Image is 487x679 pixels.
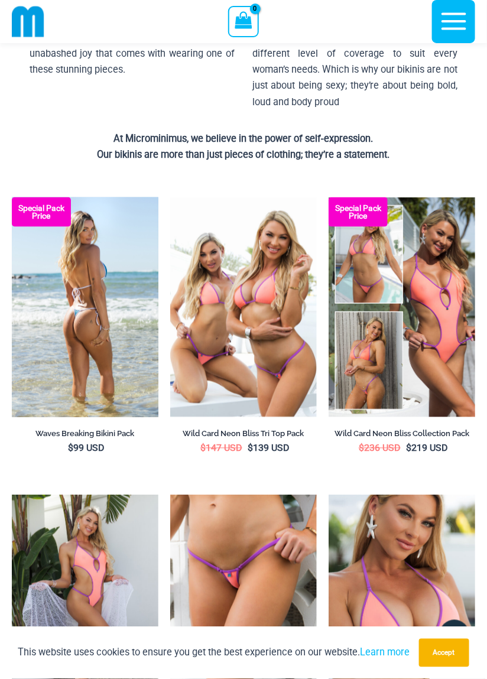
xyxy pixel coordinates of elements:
bdi: 236 USD [359,443,401,454]
h2: Wild Card Neon Bliss Collection Pack [329,429,475,439]
span: $ [69,443,74,454]
b: Special Pack Price [329,204,388,220]
a: Wild Card Neon Bliss Tri Top PackWild Card Neon Bliss Tri Top Pack BWild Card Neon Bliss Tri Top ... [170,197,317,417]
img: Wild Card Neon Bliss Tri Top Pack [170,197,317,417]
a: Collection Pack (7) Collection Pack B (1)Collection Pack B (1) [329,197,475,417]
a: Waves Breaking Bikini Pack [12,429,158,443]
span: $ [248,443,253,454]
span: $ [406,443,411,454]
p: This website uses cookies to ensure you get the best experience on our website. [18,645,410,661]
bdi: 99 USD [69,443,105,454]
a: View Shopping Cart, empty [228,6,258,37]
a: Wild Card Neon Bliss Tri Top Pack [170,429,317,443]
img: cropped mm emblem [12,5,44,38]
strong: At Microminimus, we believe in the power of self-expression. [114,133,374,144]
a: Waves Breaking Ocean 312 Top 456 Bottom 08 Waves Breaking Ocean 312 Top 456 Bottom 04Waves Breaki... [12,197,158,417]
bdi: 219 USD [406,443,448,454]
bdi: 139 USD [248,443,290,454]
img: Collection Pack (7) [329,197,475,417]
a: Wild Card Neon Bliss Collection Pack [329,429,475,443]
span: $ [200,443,206,454]
bdi: 147 USD [200,443,242,454]
strong: Our bikinis are more than just pieces of clothing; they’re a statement. [98,149,390,160]
h2: Waves Breaking Bikini Pack [12,429,158,439]
h2: Wild Card Neon Bliss Tri Top Pack [170,429,317,439]
img: Waves Breaking Ocean 312 Top 456 Bottom 04 [12,197,158,417]
a: Learn more [361,647,410,658]
button: Accept [419,639,469,667]
span: $ [359,443,364,454]
b: Special Pack Price [12,204,71,220]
